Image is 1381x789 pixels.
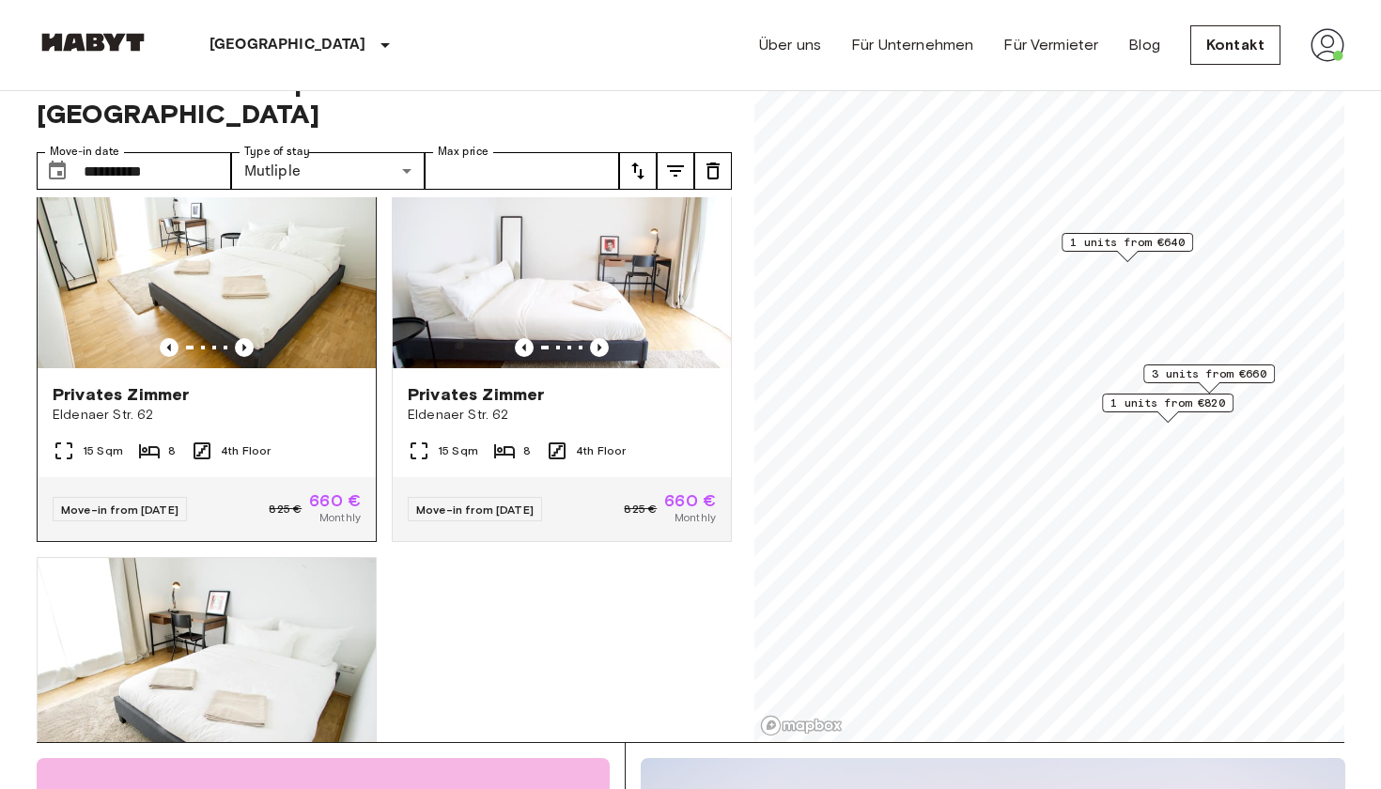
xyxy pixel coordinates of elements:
[624,501,657,518] span: 825 €
[53,383,189,406] span: Privates Zimmer
[416,503,534,517] span: Move-in from [DATE]
[1143,364,1275,394] div: Map marker
[1311,28,1344,62] img: avatar
[1062,233,1193,262] div: Map marker
[38,143,376,368] img: Marketing picture of unit DE-01-012-001-07H
[619,152,657,190] button: tune
[38,558,376,783] img: Marketing picture of unit DE-01-012-001-03H
[39,152,76,190] button: Choose date, selected date is 31 Aug 2025
[209,34,366,56] p: [GEOGRAPHIC_DATA]
[83,442,123,459] span: 15 Sqm
[408,383,544,406] span: Privates Zimmer
[160,338,178,357] button: Previous image
[269,501,302,518] span: 825 €
[244,144,310,160] label: Type of stay
[523,442,531,459] span: 8
[392,142,732,542] a: Marketing picture of unit DE-01-012-001-05HPrevious imagePrevious imagePrivates ZimmerEldenaer St...
[319,509,361,526] span: Monthly
[657,152,694,190] button: tune
[576,442,626,459] span: 4th Floor
[515,338,534,357] button: Previous image
[1003,34,1098,56] a: Für Vermieter
[438,144,489,160] label: Max price
[675,509,716,526] span: Monthly
[168,442,176,459] span: 8
[694,152,732,190] button: tune
[37,142,377,542] a: Marketing picture of unit DE-01-012-001-07HPrevious imagePrevious imagePrivates ZimmerEldenaer St...
[53,406,361,425] span: Eldenaer Str. 62
[61,503,178,517] span: Move-in from [DATE]
[754,43,1344,742] canvas: Map
[1070,234,1185,251] span: 1 units from €640
[1128,34,1160,56] a: Blog
[590,338,609,357] button: Previous image
[760,715,843,736] a: Mapbox logo
[759,34,821,56] a: Über uns
[1102,394,1234,423] div: Map marker
[221,442,271,459] span: 4th Floor
[1110,394,1225,411] span: 1 units from €820
[438,442,478,459] span: 15 Sqm
[37,66,732,130] span: Private rooms and apartments for rent in [GEOGRAPHIC_DATA]
[393,143,731,368] img: Marketing picture of unit DE-01-012-001-05H
[664,492,716,509] span: 660 €
[231,152,426,190] div: Mutliple
[1190,25,1280,65] a: Kontakt
[309,492,361,509] span: 660 €
[1152,365,1266,382] span: 3 units from €660
[851,34,973,56] a: Für Unternehmen
[50,144,119,160] label: Move-in date
[235,338,254,357] button: Previous image
[37,33,149,52] img: Habyt
[408,406,716,425] span: Eldenaer Str. 62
